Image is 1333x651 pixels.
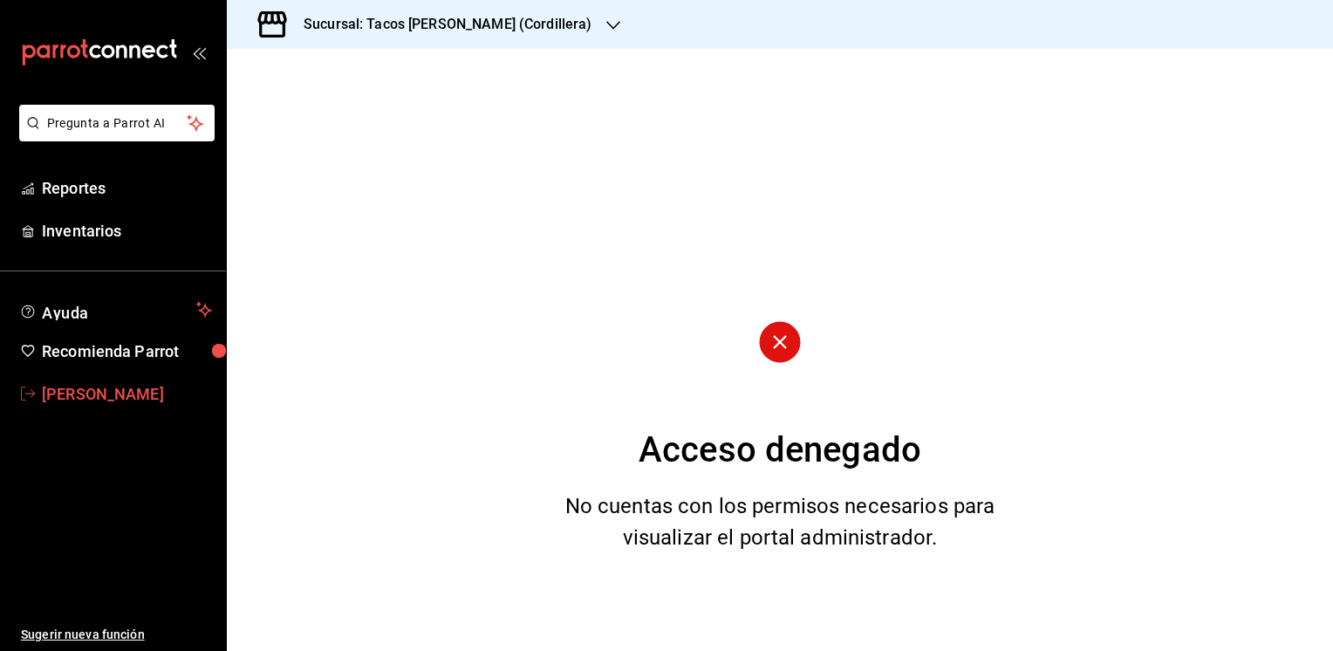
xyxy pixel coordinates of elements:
[42,382,212,406] span: [PERSON_NAME]
[47,114,188,133] span: Pregunta a Parrot AI
[290,14,592,35] h3: Sucursal: Tacos [PERSON_NAME] (Cordillera)
[543,490,1017,553] div: No cuentas con los permisos necesarios para visualizar el portal administrador.
[19,105,215,141] button: Pregunta a Parrot AI
[12,127,215,145] a: Pregunta a Parrot AI
[192,45,206,59] button: open_drawer_menu
[639,424,921,476] div: Acceso denegado
[21,626,212,644] span: Sugerir nueva función
[42,299,189,320] span: Ayuda
[42,176,212,200] span: Reportes
[42,219,212,243] span: Inventarios
[42,339,212,363] span: Recomienda Parrot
